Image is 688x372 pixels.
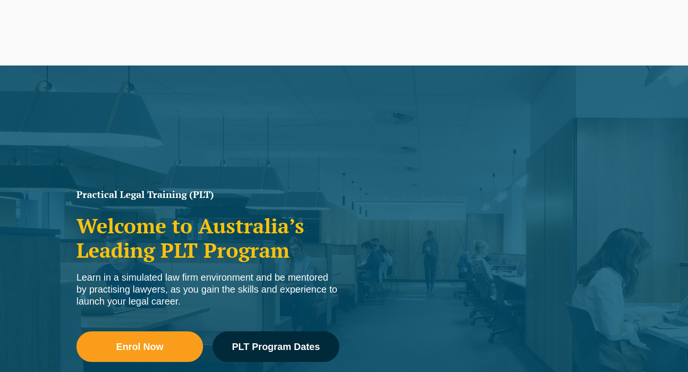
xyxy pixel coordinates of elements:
h1: Practical Legal Training (PLT) [76,190,339,199]
span: PLT Program Dates [232,342,320,351]
a: Enrol Now [76,331,203,362]
a: PLT Program Dates [213,331,339,362]
h2: Welcome to Australia’s Leading PLT Program [76,214,339,262]
div: Learn in a simulated law firm environment and be mentored by practising lawyers, as you gain the ... [76,272,339,307]
span: Enrol Now [116,342,163,351]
